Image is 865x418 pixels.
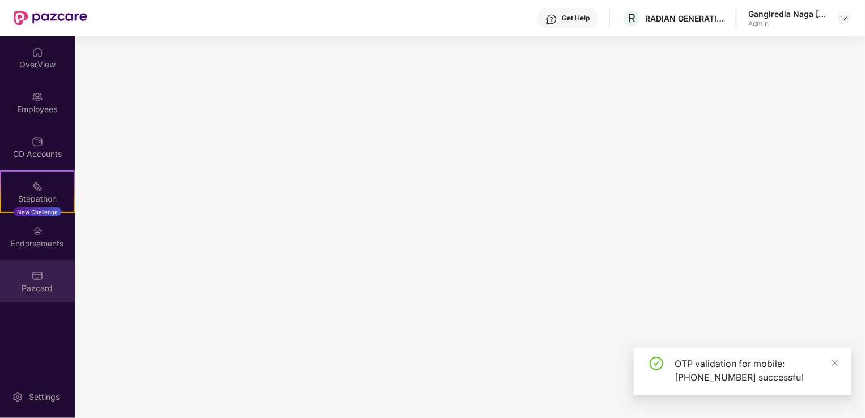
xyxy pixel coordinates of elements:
img: svg+xml;base64,PHN2ZyBpZD0iRW1wbG95ZWVzIiB4bWxucz0iaHR0cDovL3d3dy53My5vcmcvMjAwMC9zdmciIHdpZHRoPS... [32,91,43,103]
img: svg+xml;base64,PHN2ZyBpZD0iU2V0dGluZy0yMHgyMCIgeG1sbnM9Imh0dHA6Ly93d3cudzMub3JnLzIwMDAvc3ZnIiB3aW... [12,391,23,403]
img: svg+xml;base64,PHN2ZyBpZD0iSG9tZSIgeG1sbnM9Imh0dHA6Ly93d3cudzMub3JnLzIwMDAvc3ZnIiB3aWR0aD0iMjAiIG... [32,46,43,58]
span: check-circle [650,357,663,370]
img: svg+xml;base64,PHN2ZyB4bWxucz0iaHR0cDovL3d3dy53My5vcmcvMjAwMC9zdmciIHdpZHRoPSIyMSIgaGVpZ2h0PSIyMC... [32,181,43,192]
div: Gangiredla Naga [PERSON_NAME] [PERSON_NAME] [748,8,828,19]
div: Stepathon [1,193,74,204]
div: OTP validation for mobile: [PHONE_NUMBER] successful [675,357,838,384]
div: New Challenge [14,207,61,216]
img: New Pazcare Logo [14,11,87,25]
div: Settings [26,391,63,403]
span: close [831,359,839,367]
div: RADIAN GENERATION INDIA PRIVATE LIMITED [645,13,724,24]
img: svg+xml;base64,PHN2ZyBpZD0iSGVscC0zMngzMiIgeG1sbnM9Imh0dHA6Ly93d3cudzMub3JnLzIwMDAvc3ZnIiB3aWR0aD... [546,14,557,25]
span: R [628,11,635,25]
div: Get Help [562,14,590,23]
img: svg+xml;base64,PHN2ZyBpZD0iQ0RfQWNjb3VudHMiIGRhdGEtbmFtZT0iQ0QgQWNjb3VudHMiIHhtbG5zPSJodHRwOi8vd3... [32,136,43,147]
div: Admin [748,19,828,28]
img: svg+xml;base64,PHN2ZyBpZD0iUGF6Y2FyZCIgeG1sbnM9Imh0dHA6Ly93d3cudzMub3JnLzIwMDAvc3ZnIiB3aWR0aD0iMj... [32,270,43,281]
img: svg+xml;base64,PHN2ZyBpZD0iRHJvcGRvd24tMzJ4MzIiIHhtbG5zPSJodHRwOi8vd3d3LnczLm9yZy8yMDAwL3N2ZyIgd2... [840,14,849,23]
img: svg+xml;base64,PHN2ZyBpZD0iRW5kb3JzZW1lbnRzIiB4bWxucz0iaHR0cDovL3d3dy53My5vcmcvMjAwMC9zdmciIHdpZH... [32,225,43,237]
